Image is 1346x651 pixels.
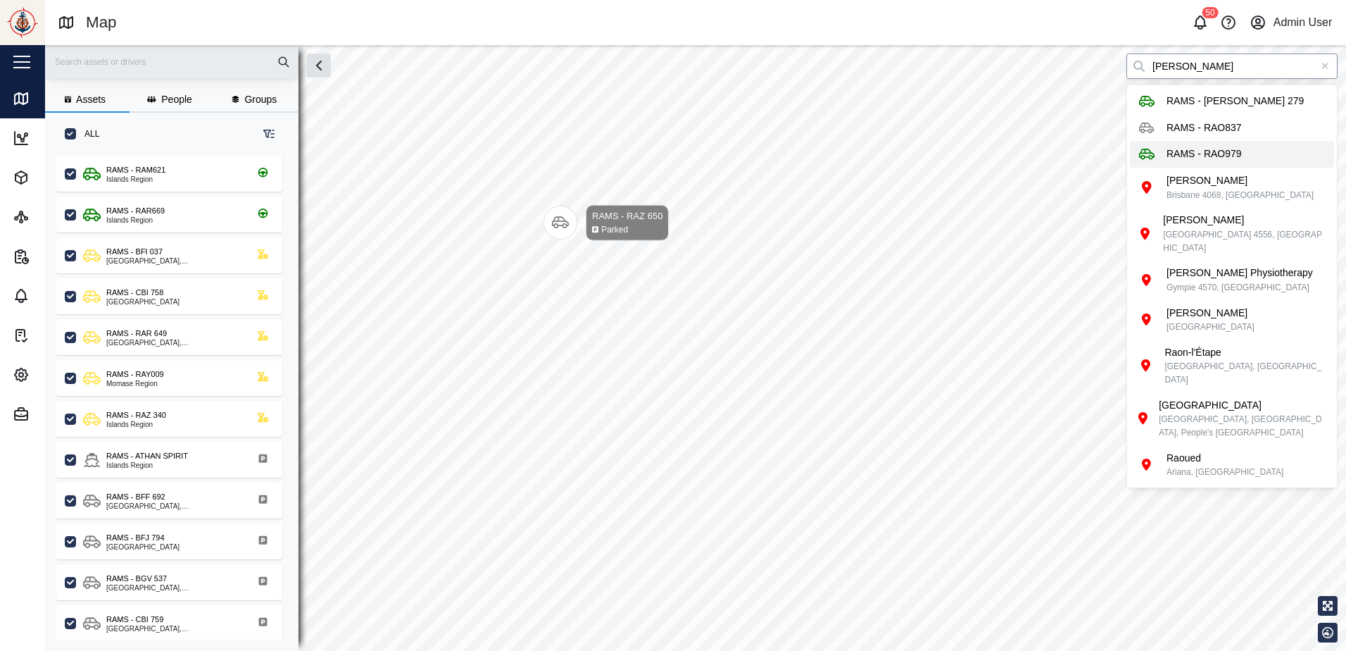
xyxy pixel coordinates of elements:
div: RAMS - RAR669 [106,205,165,217]
canvas: Map [45,45,1346,651]
div: RAMS - RAO837 [1166,120,1242,136]
div: grid [56,151,298,640]
div: Settings [37,367,84,383]
div: Sites [37,209,70,225]
div: Parked [601,223,628,237]
span: People [161,94,192,104]
span: Groups [244,94,277,104]
div: Admin User [1273,14,1333,32]
input: Search assets or drivers [54,51,290,73]
div: Gympie 4570, [GEOGRAPHIC_DATA] [1166,281,1313,294]
div: Map marker [543,205,669,241]
div: RAMS - RAR 649 [106,328,167,340]
div: [GEOGRAPHIC_DATA] [1166,321,1254,334]
div: [PERSON_NAME] [1166,173,1314,189]
div: Dashboard [37,130,96,146]
div: Raoued [1166,451,1283,466]
div: 50 [1202,7,1218,18]
div: [GEOGRAPHIC_DATA], [GEOGRAPHIC_DATA] [106,340,241,347]
img: Main Logo [7,7,38,38]
div: Islands Region [106,217,165,224]
div: Brisbane 4068, [GEOGRAPHIC_DATA] [1166,189,1314,202]
div: [GEOGRAPHIC_DATA], [GEOGRAPHIC_DATA] [1164,360,1326,386]
div: RAMS - [PERSON_NAME] 279 [1166,94,1304,109]
label: ALL [76,128,99,139]
div: [GEOGRAPHIC_DATA] [1159,398,1326,414]
div: Islands Region [106,421,166,428]
div: RAMS - RAM621 [106,164,165,176]
div: Assets [37,170,77,185]
div: [GEOGRAPHIC_DATA] 4556, [GEOGRAPHIC_DATA] [1163,228,1326,254]
div: RAMS - CBI 759 [106,614,163,626]
div: RAMS - BGV 537 [106,573,167,585]
div: RAMS - RAO979 [1166,147,1242,162]
input: Search by People, Asset, Geozone or Place [1126,54,1338,79]
div: [GEOGRAPHIC_DATA] [106,544,180,551]
div: Reports [37,249,82,264]
div: [GEOGRAPHIC_DATA] [106,299,180,306]
div: [PERSON_NAME] [1166,306,1254,321]
div: Momase Region [106,380,164,387]
div: RAMS - ATHAN SPIRIT [106,450,188,462]
div: [GEOGRAPHIC_DATA], [GEOGRAPHIC_DATA] [106,626,241,633]
div: Islands Region [106,462,188,469]
div: RAMS - RAZ 340 [106,409,166,421]
div: RAMS - CBI 758 [106,287,163,299]
div: Islands Region [106,176,165,183]
div: Alarms [37,288,79,304]
div: [PERSON_NAME] [1163,213,1326,228]
div: [GEOGRAPHIC_DATA], [GEOGRAPHIC_DATA] [106,258,241,265]
span: Assets [76,94,106,104]
div: Raon-l'Étape [1164,345,1326,361]
button: Admin User [1247,13,1335,32]
div: Map [86,11,117,35]
div: Ariana, [GEOGRAPHIC_DATA] [1166,466,1283,479]
div: [GEOGRAPHIC_DATA], [GEOGRAPHIC_DATA] [106,503,241,510]
div: Tasks [37,328,73,343]
div: Map [37,91,67,106]
div: Admin [37,407,76,422]
div: RAMS - BFF 692 [106,491,165,503]
div: RAMS - RAZ 650 [592,209,662,223]
div: RAMS - BFJ 794 [106,532,165,544]
div: [GEOGRAPHIC_DATA], [GEOGRAPHIC_DATA] [106,585,241,592]
div: RAMS - BFI 037 [106,246,163,258]
div: [GEOGRAPHIC_DATA], [GEOGRAPHIC_DATA], People's [GEOGRAPHIC_DATA] [1159,413,1326,439]
div: RAMS - RAY009 [106,368,164,380]
div: [PERSON_NAME] Physiotherapy [1166,266,1313,281]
